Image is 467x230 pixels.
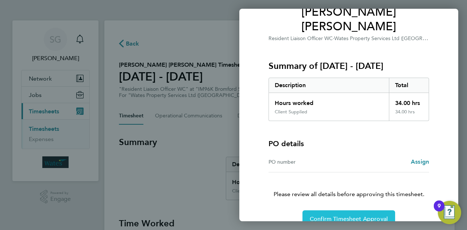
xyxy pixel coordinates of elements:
[302,210,395,228] button: Confirm Timesheet Approval
[438,201,461,224] button: Open Resource Center, 9 new notifications
[269,35,333,42] span: Resident Liaison Officer WC
[389,109,429,121] div: 34.00 hrs
[269,78,389,93] div: Description
[334,35,456,42] span: Wates Property Services Ltd ([GEOGRAPHIC_DATA])
[269,157,349,166] div: PO number
[333,35,334,42] span: ·
[389,78,429,93] div: Total
[269,78,429,121] div: Summary of 13 - 19 Sep 2025
[411,157,429,166] a: Assign
[437,206,441,215] div: 9
[269,60,429,72] h3: Summary of [DATE] - [DATE]
[260,172,438,199] p: Please review all details before approving this timesheet.
[269,139,304,149] h4: PO details
[411,158,429,165] span: Assign
[269,5,429,34] span: [PERSON_NAME] [PERSON_NAME]
[275,109,307,115] div: Client Supplied
[389,93,429,109] div: 34.00 hrs
[269,93,389,109] div: Hours worked
[310,215,388,223] span: Confirm Timesheet Approval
